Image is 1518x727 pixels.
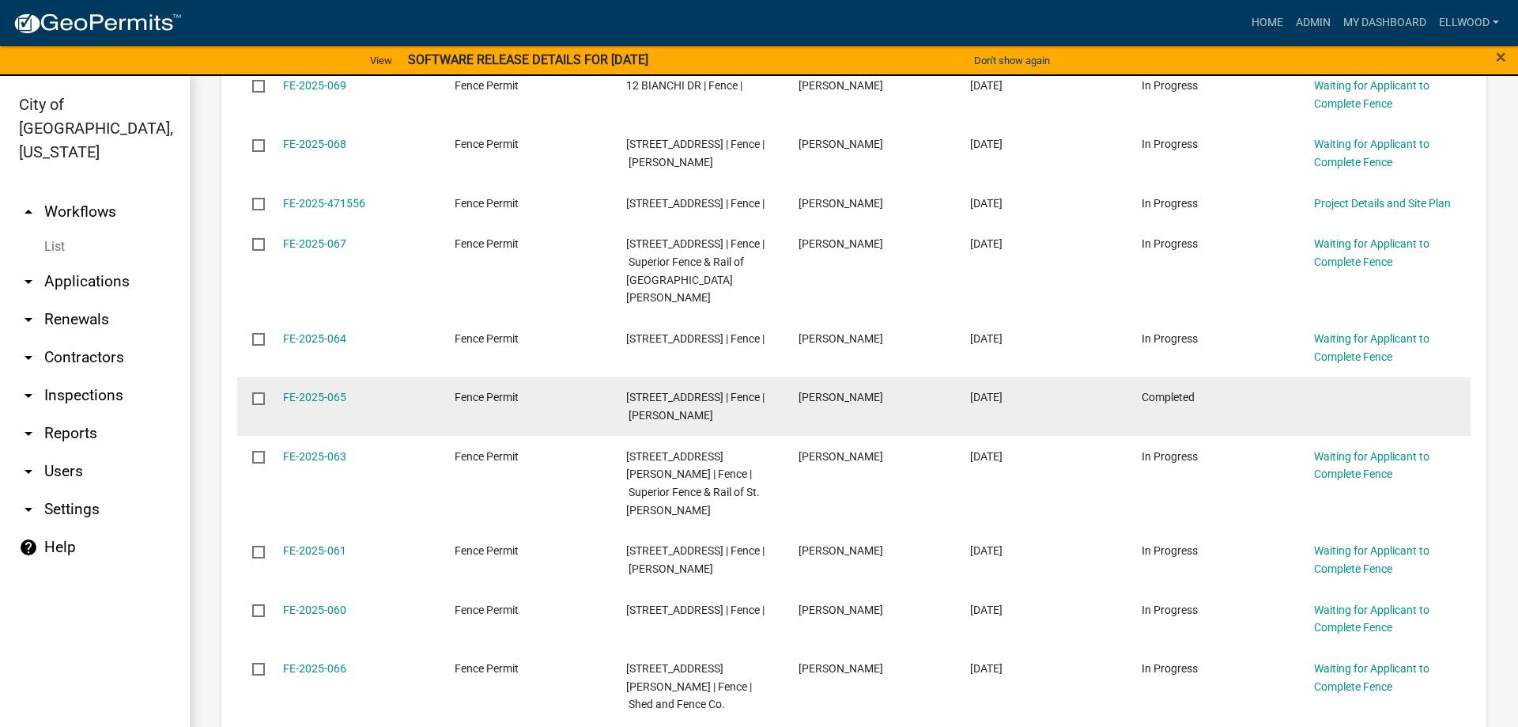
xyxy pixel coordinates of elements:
[968,47,1056,74] button: Don't show again
[455,138,519,150] span: Fence Permit
[19,272,38,291] i: arrow_drop_down
[283,237,346,250] a: FE-2025-067
[1314,138,1429,168] a: Waiting for Applicant to Complete Fence
[455,662,519,675] span: Fence Permit
[1314,544,1429,575] a: Waiting for Applicant to Complete Fence
[626,79,742,92] span: 12 BIANCHI DR | Fence |
[1314,604,1429,634] a: Waiting for Applicant to Complete Fence
[970,237,1003,250] span: 08/27/2025
[970,604,1003,616] span: 08/11/2025
[455,604,519,616] span: Fence Permit
[799,138,883,150] span: Troy Booth
[1314,662,1429,693] a: Waiting for Applicant to Complete Fence
[1142,450,1198,463] span: In Progress
[1142,237,1198,250] span: In Progress
[19,203,38,222] i: arrow_drop_up
[408,52,648,67] strong: SOFTWARE RELEASE DETAILS FOR [DATE]
[1433,8,1505,38] a: Ellwood
[1142,662,1198,675] span: In Progress
[19,424,38,443] i: arrow_drop_down
[799,604,883,616] span: Laura Havemeier
[19,348,38,367] i: arrow_drop_down
[19,310,38,329] i: arrow_drop_down
[19,386,38,405] i: arrow_drop_down
[799,79,883,92] span: Carrie Quast
[455,79,519,92] span: Fence Permit
[626,332,765,345] span: 1228 BIRCHWOOD DR | Fence |
[799,332,883,345] span: Vickie Wesselmann
[283,450,346,463] a: FE-2025-063
[626,197,765,210] span: 411 4TH ST S | Fence |
[970,197,1003,210] span: 08/30/2025
[1142,544,1198,557] span: In Progress
[1245,8,1290,38] a: Home
[283,544,346,557] a: FE-2025-061
[626,138,765,168] span: 812 GERMAN ST S | Fence | Troy Booth
[283,197,365,210] a: FE-2025-471556
[970,332,1003,345] span: 08/26/2025
[1496,47,1506,66] button: Close
[970,138,1003,150] span: 09/02/2025
[1142,138,1198,150] span: In Progress
[799,391,883,403] span: Josh Nosbush
[626,604,765,616] span: 710 JEFFERSON ST S | Fence |
[283,79,346,92] a: FE-2025-069
[1314,332,1429,363] a: Waiting for Applicant to Complete Fence
[799,544,883,557] span: Kyle Esser
[455,332,519,345] span: Fence Permit
[970,450,1003,463] span: 08/14/2025
[455,544,519,557] span: Fence Permit
[283,604,346,616] a: FE-2025-060
[1142,604,1198,616] span: In Progress
[19,538,38,557] i: help
[1142,79,1198,92] span: In Progress
[799,197,883,210] span: sharon sackett
[283,138,346,150] a: FE-2025-068
[1496,46,1506,68] span: ×
[970,79,1003,92] span: 09/04/2025
[19,500,38,519] i: arrow_drop_down
[455,450,519,463] span: Fence Permit
[1142,197,1198,210] span: In Progress
[1314,79,1429,110] a: Waiting for Applicant to Complete Fence
[1337,8,1433,38] a: My Dashboard
[626,544,765,575] span: 1006 SOUTHRIDGE RD | Fence | Kyle Esser
[799,662,883,675] span: Kelsie Simon
[626,237,765,304] span: 1111 16TH ST S | Fence | Superior Fence & Rail of St. Paul
[19,462,38,481] i: arrow_drop_down
[1314,450,1429,481] a: Waiting for Applicant to Complete Fence
[283,662,346,675] a: FE-2025-066
[1314,237,1429,268] a: Waiting for Applicant to Complete Fence
[1314,197,1451,210] a: Project Details and Site Plan
[626,662,752,711] span: 510 PAYNE ST N | Fence | Shed and Fence Co.
[1142,332,1198,345] span: In Progress
[283,391,346,403] a: FE-2025-065
[283,332,346,345] a: FE-2025-064
[799,450,883,463] span: Cassie Guy
[455,391,519,403] span: Fence Permit
[970,391,1003,403] span: 08/22/2025
[970,544,1003,557] span: 08/13/2025
[626,450,760,517] span: 1101 PAYNE ST S | Fence | Superior Fence & Rail of St. Paul
[1142,391,1195,403] span: Completed
[455,197,519,210] span: Fence Permit
[1290,8,1337,38] a: Admin
[455,237,519,250] span: Fence Permit
[626,391,765,422] span: 325 South German Street | Fence | Josh Nosbush
[970,662,1003,675] span: 07/22/2025
[799,237,883,250] span: Cassie Guy
[364,47,398,74] a: View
